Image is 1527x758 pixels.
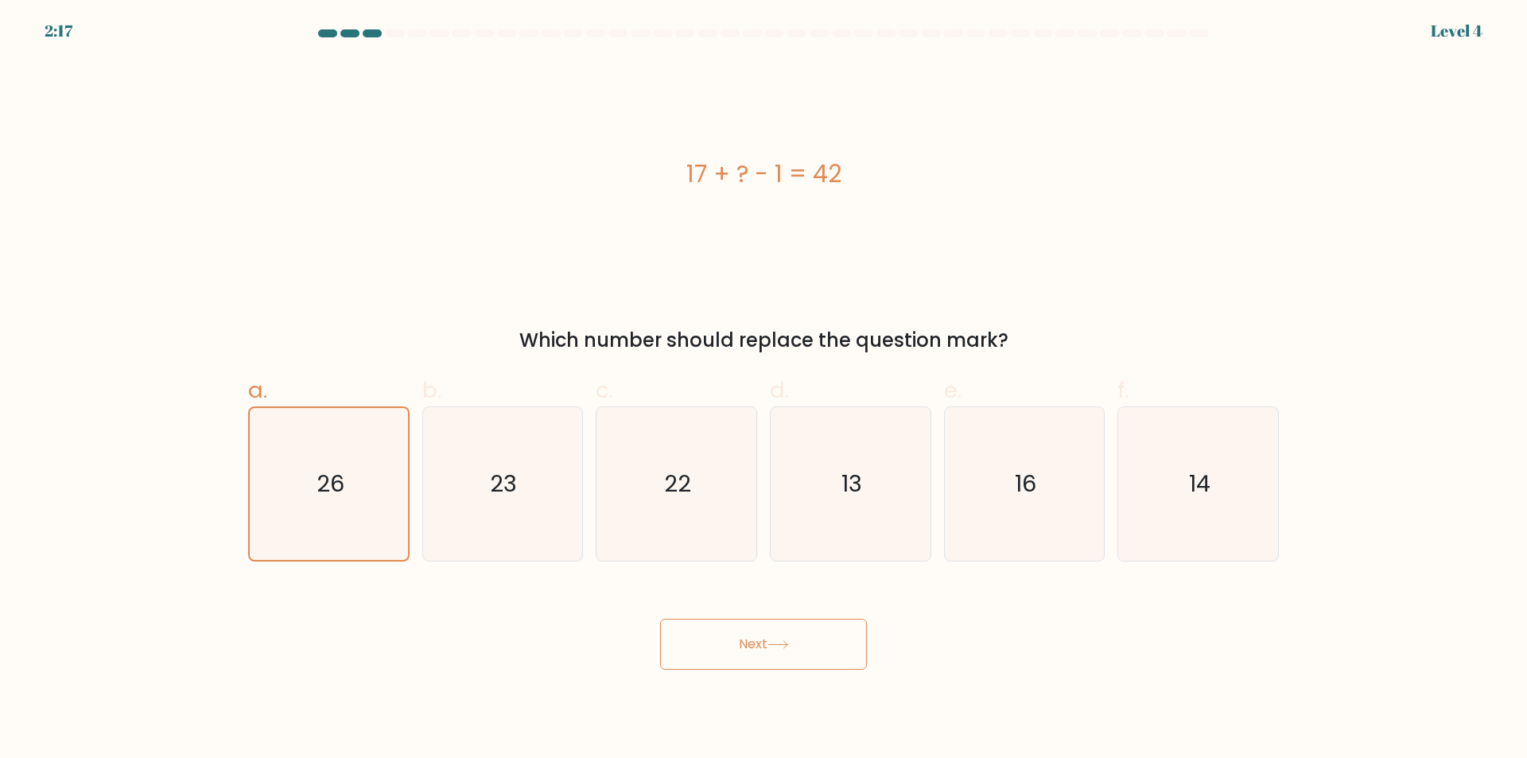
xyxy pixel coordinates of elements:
span: e. [944,375,962,406]
text: 13 [841,468,862,500]
div: 17 + ? - 1 = 42 [248,156,1279,192]
span: f. [1117,375,1129,406]
div: Level 4 [1431,19,1482,43]
text: 26 [317,468,344,500]
text: 16 [1015,468,1036,500]
span: d. [770,375,789,406]
text: 22 [665,468,692,500]
text: 14 [1189,468,1210,500]
span: a. [248,375,267,406]
span: b. [422,375,441,406]
span: c. [596,375,613,406]
div: 2:17 [45,19,72,43]
text: 23 [491,468,518,500]
button: Next [660,619,867,670]
div: Which number should replace the question mark? [258,326,1269,355]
